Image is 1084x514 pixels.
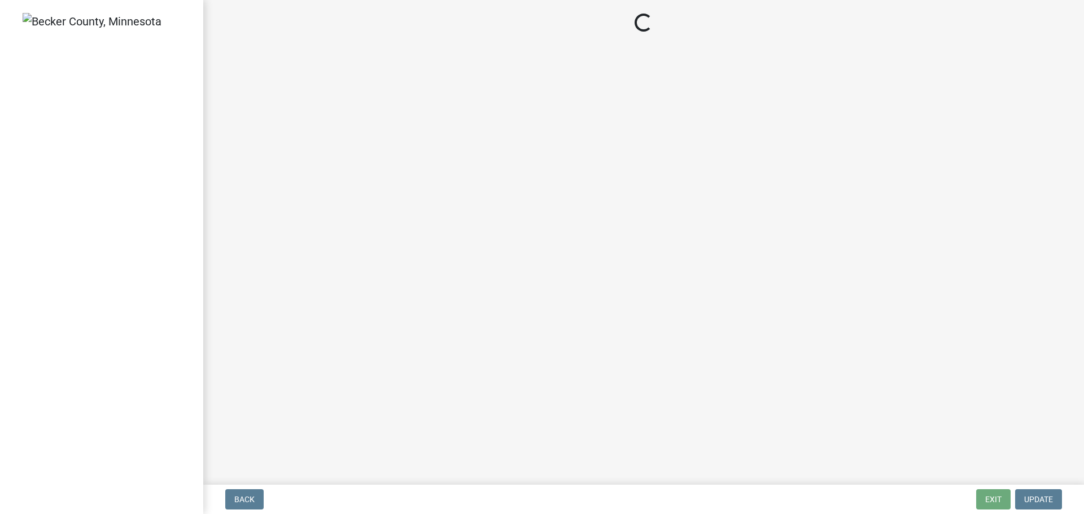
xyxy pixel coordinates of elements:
[1015,489,1062,509] button: Update
[1024,495,1053,504] span: Update
[225,489,264,509] button: Back
[234,495,255,504] span: Back
[23,13,161,30] img: Becker County, Minnesota
[976,489,1011,509] button: Exit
